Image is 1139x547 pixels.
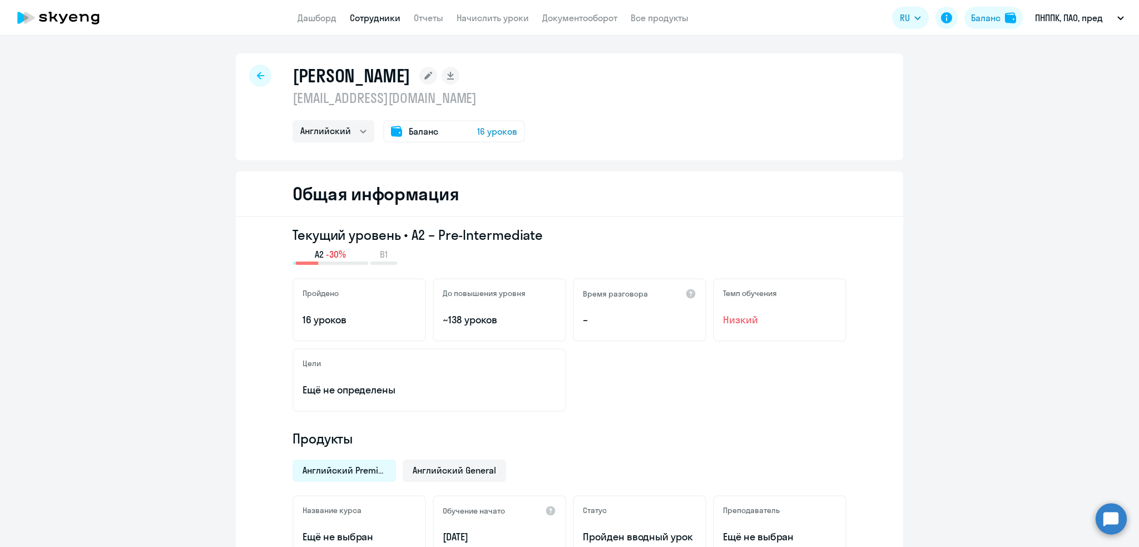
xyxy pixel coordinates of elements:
[583,289,648,299] h5: Время разговора
[350,12,400,23] a: Сотрудники
[303,313,416,327] p: 16 уроков
[542,12,617,23] a: Документооборот
[293,89,525,107] p: [EMAIL_ADDRESS][DOMAIN_NAME]
[964,7,1023,29] button: Балансbalance
[303,383,556,397] p: Ещё не определены
[457,12,529,23] a: Начислить уроки
[477,125,517,138] span: 16 уроков
[303,288,339,298] h5: Пройдено
[723,313,836,327] span: Низкий
[443,288,526,298] h5: До повышения уровня
[971,11,1001,24] div: Баланс
[303,505,361,515] h5: Название курса
[303,464,386,476] span: Английский Premium
[303,530,416,544] p: Ещё не выбран
[583,313,696,327] p: –
[293,183,459,205] h2: Общая информация
[723,530,836,544] p: Ещё не выбран
[303,358,321,368] h5: Цели
[326,248,346,260] span: -30%
[293,65,410,87] h1: [PERSON_NAME]
[413,464,496,476] span: Английский General
[583,505,607,515] h5: Статус
[443,313,556,327] p: ~138 уроков
[293,226,846,244] h3: Текущий уровень • A2 – Pre-Intermediate
[1029,4,1130,31] button: ПНППК, ПАО, пред
[723,505,780,515] h5: Преподаватель
[583,530,696,544] p: Пройден вводный урок
[443,530,556,544] p: [DATE]
[293,430,846,447] h4: Продукты
[723,288,777,298] h5: Темп обучения
[409,125,438,138] span: Баланс
[315,248,324,260] span: A2
[380,248,388,260] span: B1
[443,506,505,516] h5: Обучение начато
[1035,11,1103,24] p: ПНППК, ПАО, пред
[900,11,910,24] span: RU
[1005,12,1016,23] img: balance
[892,7,929,29] button: RU
[414,12,443,23] a: Отчеты
[298,12,336,23] a: Дашборд
[631,12,689,23] a: Все продукты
